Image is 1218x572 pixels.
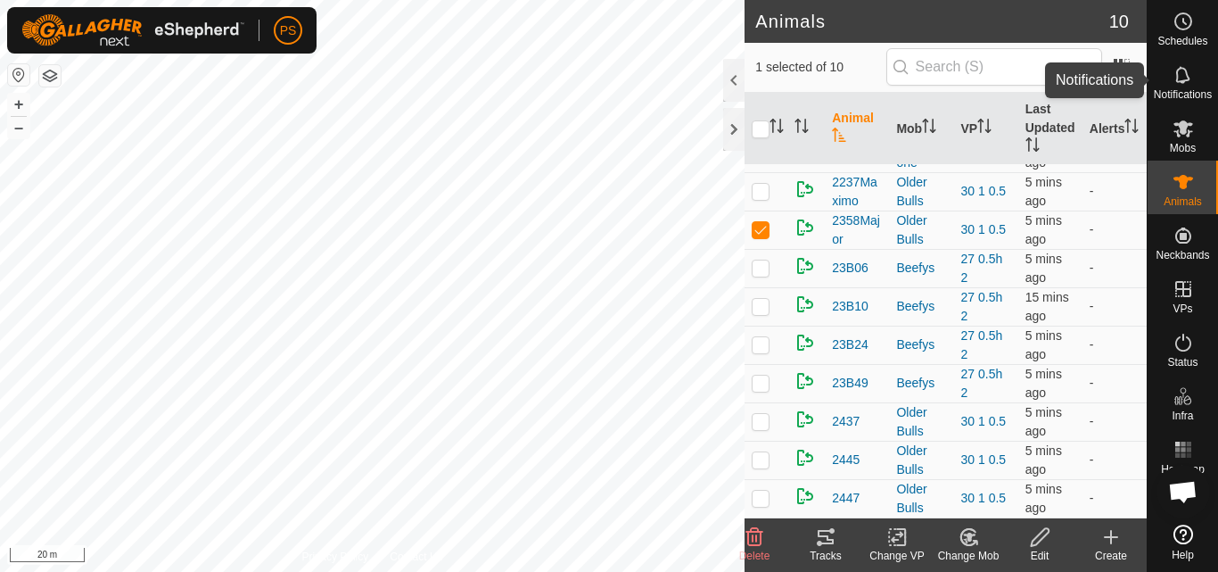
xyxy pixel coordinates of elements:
[832,211,882,249] span: 2358Major
[1004,548,1075,564] div: Edit
[1082,93,1147,165] th: Alerts
[1075,548,1147,564] div: Create
[832,451,860,469] span: 2445
[794,121,809,136] p-sorticon: Activate to sort
[1025,328,1062,361] span: 16 Sept 2025, 2:45 pm
[961,452,1007,467] a: 30 1 0.5
[1124,121,1139,136] p-sorticon: Activate to sort
[794,332,816,353] img: returning on
[1082,249,1147,287] td: -
[832,489,860,508] span: 2447
[832,173,882,211] span: 2237Maximo
[1025,175,1062,208] span: 16 Sept 2025, 2:46 pm
[794,370,816,392] img: returning on
[1025,290,1069,323] span: 16 Sept 2025, 2:35 pm
[1109,8,1129,35] span: 10
[794,485,816,507] img: returning on
[794,255,816,277] img: returning on
[977,121,992,136] p-sorticon: Activate to sort
[8,94,29,115] button: +
[790,548,861,564] div: Tracks
[739,550,770,562] span: Delete
[8,117,29,138] button: –
[1025,482,1062,515] span: 16 Sept 2025, 2:46 pm
[961,252,1003,285] a: 27 0.5h 2
[769,121,784,136] p-sorticon: Activate to sort
[896,336,946,354] div: Beefys
[1164,196,1202,207] span: Animals
[794,447,816,468] img: returning on
[1082,479,1147,518] td: -
[961,328,1003,361] a: 27 0.5h 2
[1148,518,1218,568] a: Help
[961,184,1007,198] a: 30 1 0.5
[1172,550,1194,560] span: Help
[896,259,946,278] div: Beefys
[961,414,1007,428] a: 30 1 0.5
[21,14,244,46] img: Gallagher Logo
[1082,402,1147,441] td: -
[794,217,816,238] img: returning on
[1025,252,1062,285] span: 16 Sept 2025, 2:45 pm
[825,93,889,165] th: Animal
[933,548,1004,564] div: Change Mob
[1025,137,1062,170] span: 16 Sept 2025, 2:45 pm
[1154,89,1212,100] span: Notifications
[390,549,442,565] a: Contact Us
[896,297,946,316] div: Beefys
[1173,303,1192,314] span: VPs
[832,130,846,145] p-sorticon: Activate to sort
[1172,410,1193,421] span: Infra
[832,336,868,354] span: 23B24
[1025,213,1062,246] span: 16 Sept 2025, 2:46 pm
[896,173,946,211] div: Older Bulls
[922,121,936,136] p-sorticon: Activate to sort
[8,64,29,86] button: Reset Map
[1025,140,1040,154] p-sorticon: Activate to sort
[896,442,946,479] div: Older Bulls
[755,58,885,77] span: 1 selected of 10
[896,374,946,393] div: Beefys
[1025,405,1062,438] span: 16 Sept 2025, 2:46 pm
[832,374,868,393] span: 23B49
[1167,357,1197,368] span: Status
[961,290,1003,323] a: 27 0.5h 2
[1157,36,1207,46] span: Schedules
[896,403,946,441] div: Older Bulls
[961,222,1007,236] a: 30 1 0.5
[794,409,816,430] img: returning on
[889,93,953,165] th: Mob
[302,549,369,565] a: Privacy Policy
[832,297,868,316] span: 23B10
[1161,464,1205,475] span: Heatmap
[280,21,297,40] span: PS
[886,48,1102,86] input: Search (S)
[1018,93,1082,165] th: Last Updated
[1082,211,1147,249] td: -
[39,65,61,87] button: Map Layers
[794,294,816,315] img: returning on
[896,480,946,518] div: Older Bulls
[1082,326,1147,364] td: -
[961,367,1003,400] a: 27 0.5h 2
[1025,367,1062,400] span: 16 Sept 2025, 2:45 pm
[794,178,816,200] img: returning on
[1156,250,1209,261] span: Neckbands
[1082,287,1147,326] td: -
[832,412,860,431] span: 2437
[832,259,868,278] span: 23B06
[954,93,1018,165] th: VP
[896,211,946,249] div: Older Bulls
[1082,364,1147,402] td: -
[1156,465,1210,518] div: Open chat
[861,548,933,564] div: Change VP
[1025,444,1062,477] span: 16 Sept 2025, 2:46 pm
[755,11,1109,32] h2: Animals
[1082,172,1147,211] td: -
[1170,143,1196,153] span: Mobs
[1082,441,1147,479] td: -
[961,491,1007,505] a: 30 1 0.5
